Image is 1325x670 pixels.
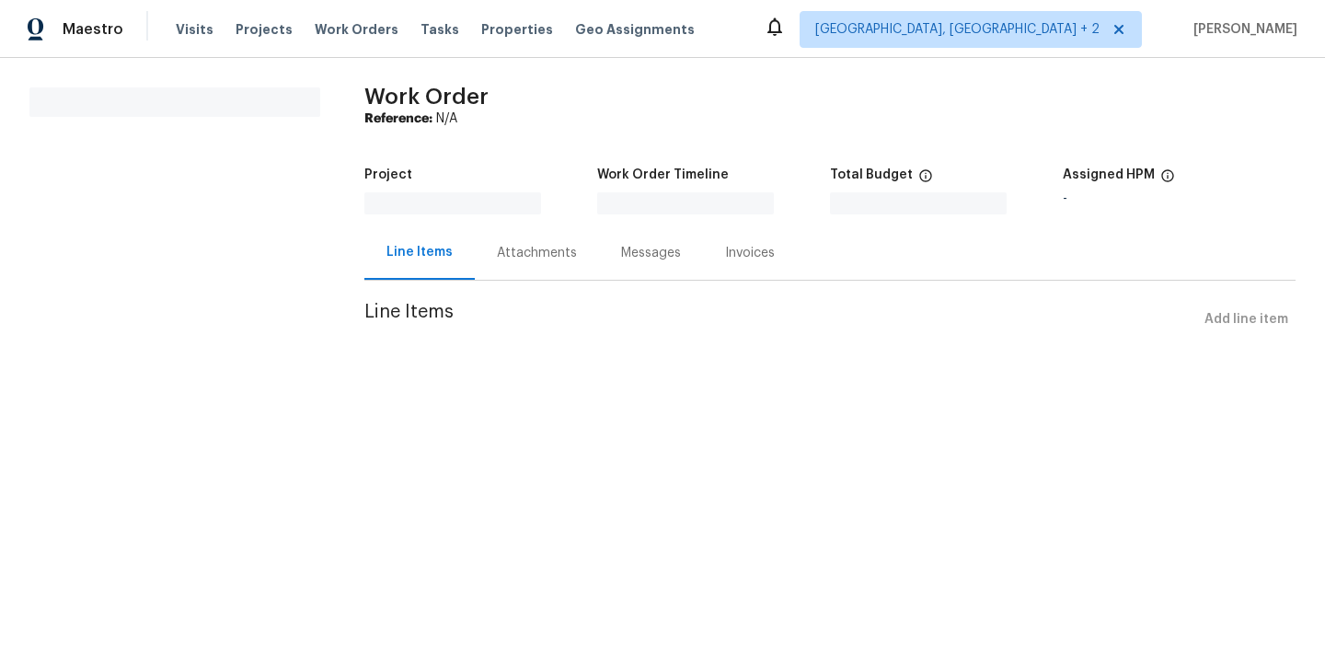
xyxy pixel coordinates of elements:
[621,244,681,262] div: Messages
[63,20,123,39] span: Maestro
[497,244,577,262] div: Attachments
[481,20,553,39] span: Properties
[575,20,695,39] span: Geo Assignments
[830,168,913,181] h5: Total Budget
[725,244,775,262] div: Invoices
[364,110,1296,128] div: N/A
[1063,192,1296,205] div: -
[364,168,412,181] h5: Project
[1160,168,1175,192] span: The hpm assigned to this work order.
[815,20,1100,39] span: [GEOGRAPHIC_DATA], [GEOGRAPHIC_DATA] + 2
[918,168,933,192] span: The total cost of line items that have been proposed by Opendoor. This sum includes line items th...
[364,303,1197,337] span: Line Items
[1063,168,1155,181] h5: Assigned HPM
[315,20,398,39] span: Work Orders
[364,86,489,108] span: Work Order
[236,20,293,39] span: Projects
[421,23,459,36] span: Tasks
[364,112,432,125] b: Reference:
[597,168,729,181] h5: Work Order Timeline
[176,20,213,39] span: Visits
[1186,20,1297,39] span: [PERSON_NAME]
[386,243,453,261] div: Line Items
